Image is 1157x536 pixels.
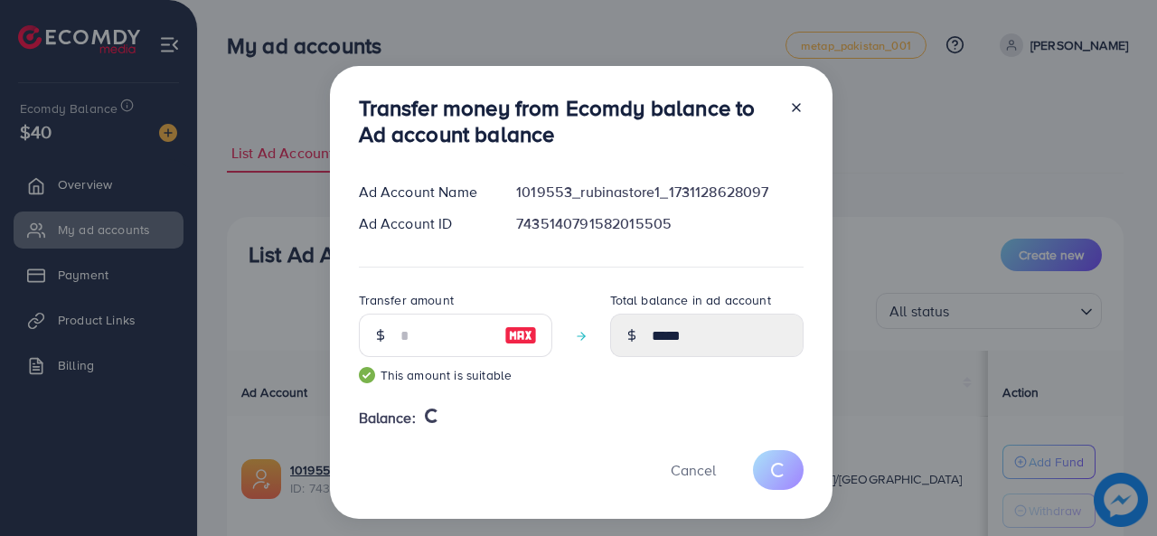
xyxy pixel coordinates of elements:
[359,291,454,309] label: Transfer amount
[344,213,503,234] div: Ad Account ID
[359,408,416,428] span: Balance:
[359,95,775,147] h3: Transfer money from Ecomdy balance to Ad account balance
[610,291,771,309] label: Total balance in ad account
[359,366,552,384] small: This amount is suitable
[502,213,817,234] div: 7435140791582015505
[671,460,716,480] span: Cancel
[344,182,503,202] div: Ad Account Name
[502,182,817,202] div: 1019553_rubinastore1_1731128628097
[359,367,375,383] img: guide
[648,450,738,489] button: Cancel
[504,324,537,346] img: image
